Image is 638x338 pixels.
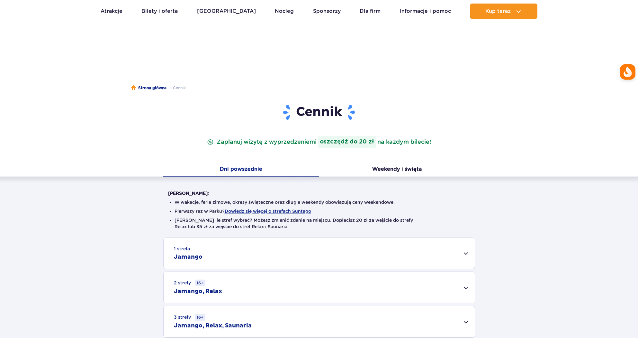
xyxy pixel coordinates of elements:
li: W wakacje, ferie zimowe, okresy świąteczne oraz długie weekendy obowiązują ceny weekendowe. [175,199,464,205]
li: Cennik [166,85,186,91]
a: Bilety i oferta [141,4,178,19]
strong: oszczędź do 20 zł [318,136,376,148]
a: Nocleg [275,4,294,19]
small: 16+ [195,314,205,321]
h1: Cennik [168,104,470,121]
a: Strona główna [131,85,166,91]
h2: Jamango [174,253,202,261]
strong: [PERSON_NAME]: [168,191,209,196]
button: Dowiedz się więcej o strefach Suntago [225,209,311,214]
a: Sponsorzy [313,4,341,19]
a: Informacje i pomoc [400,4,451,19]
button: Kup teraz [470,4,537,19]
h2: Jamango, Relax [174,288,222,295]
a: Atrakcje [101,4,122,19]
h2: Jamango, Relax, Saunaria [174,322,252,330]
span: Kup teraz [485,8,511,14]
small: 3 strefy [174,314,205,321]
p: Zaplanuj wizytę z wyprzedzeniem na każdym bilecie! [206,136,432,148]
button: Dni powszednie [163,163,319,177]
a: Dla firm [360,4,381,19]
li: Pierwszy raz w Parku? [175,208,464,214]
a: [GEOGRAPHIC_DATA] [197,4,256,19]
small: 16+ [195,280,205,286]
li: [PERSON_NAME] ile stref wybrać? Możesz zmienić zdanie na miejscu. Dopłacisz 20 zł za wejście do s... [175,217,464,230]
small: 2 strefy [174,280,205,286]
button: Weekendy i święta [319,163,475,177]
small: 1 strefa [174,246,190,252]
